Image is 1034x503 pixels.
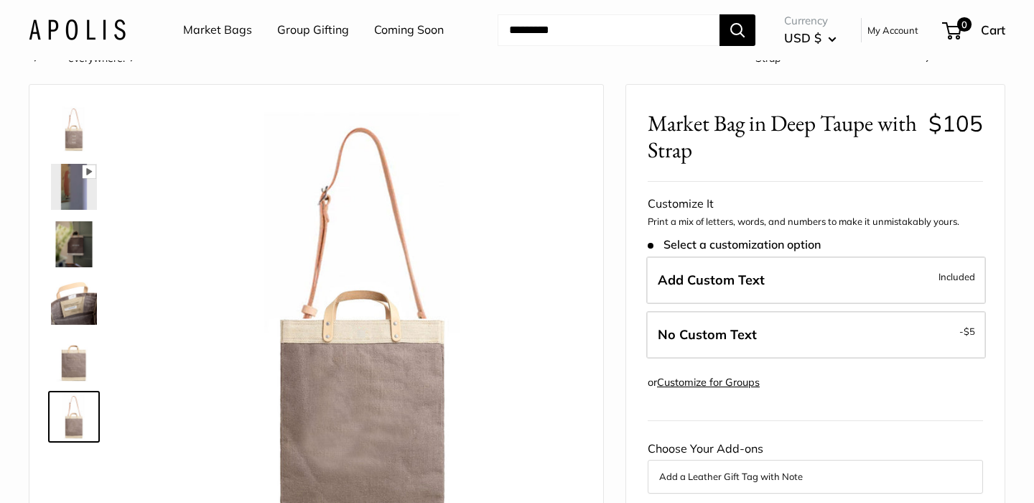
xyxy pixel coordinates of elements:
span: $105 [928,109,983,137]
span: Market Bag in Deep Taupe with Strap [648,110,918,163]
img: Market Bag in Deep Taupe with Strap [51,164,97,210]
span: - [959,323,975,340]
a: Customize for Groups [657,376,760,389]
span: 0 [957,17,972,32]
span: $5 [964,326,975,337]
a: Market Bag in Deep Taupe with Strap [48,103,100,155]
a: Market Bag in Deep Taupe with Strap [48,218,100,270]
span: Cart [981,22,1005,37]
button: Add a Leather Gift Tag with Note [659,468,972,485]
a: My Account [867,22,918,39]
a: Coming Soon [374,19,444,41]
span: USD $ [784,30,821,45]
img: Market Bag in Deep Taupe with Strap [51,221,97,267]
input: Search... [498,14,719,46]
img: Market Bag in Deep Taupe with Strap [51,106,97,152]
div: Choose Your Add-ons [648,438,983,493]
span: Add Custom Text [658,272,765,288]
a: Market Bag in Deep Taupe with Strap [48,161,100,213]
button: Search [719,14,755,46]
span: Currency [784,11,837,31]
span: Select a customization option [648,238,821,251]
a: Market Bags [183,19,252,41]
a: Market Bag in Deep Taupe with Strap [48,276,100,328]
img: Apolis [29,19,126,40]
label: Leave Blank [646,311,986,359]
img: Market Bag in Deep Taupe with Strap [51,394,97,440]
label: Add Custom Text [646,257,986,304]
span: Included [938,268,975,285]
img: Market Bag in Deep Taupe with Strap [51,279,97,325]
span: No Custom Text [658,326,757,343]
p: Print a mix of letters, words, and numbers to make it unmistakably yours. [648,215,983,229]
a: Market Bag in Deep Taupe with Strap [48,391,100,443]
div: Customize It [648,193,983,215]
a: Group Gifting [277,19,349,41]
button: USD $ [784,27,837,50]
img: Market Bag in Deep Taupe with Strap [51,336,97,382]
a: Market Bag in Deep Taupe with Strap [48,333,100,385]
div: or [648,373,760,392]
a: 0 Cart [944,19,1005,42]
